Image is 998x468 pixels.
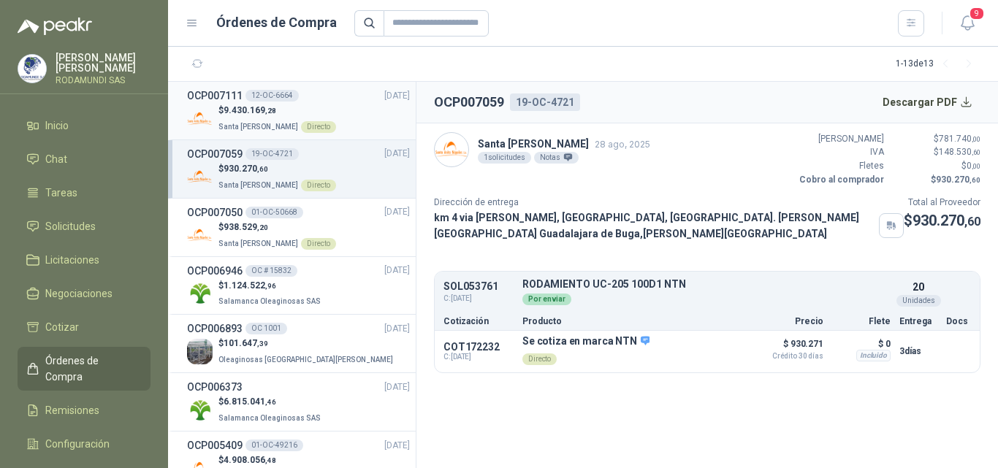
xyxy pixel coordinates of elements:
[796,159,884,173] p: Fletes
[218,220,336,234] p: $
[45,285,113,302] span: Negociaciones
[187,321,243,337] h3: OCP006893
[187,204,243,220] h3: OCP007050
[187,146,243,162] h3: OCP007059
[187,263,410,309] a: OCP006946OC # 15832[DATE] Company Logo$1.124.522,96Salamanca Oleaginosas SAS
[522,335,650,348] p: Se cotiza en marca NTN
[595,139,650,150] span: 28 ago, 2025
[435,133,468,166] img: Company Logo
[796,173,884,187] p: Cobro al comprador
[18,212,151,240] a: Solicitudes
[893,159,980,173] p: $
[187,339,213,364] img: Company Logo
[750,335,823,360] p: $ 930.271
[478,152,531,164] div: 1 solicitudes
[218,239,298,248] span: Santa [PERSON_NAME]
[893,132,980,146] p: $
[257,340,268,348] span: ,39
[45,402,99,418] span: Remisiones
[257,223,268,231] span: ,20
[18,55,46,83] img: Company Logo
[224,338,268,348] span: 101.647
[187,88,243,104] h3: OCP007111
[893,173,980,187] p: $
[954,10,980,37] button: 9
[265,398,276,406] span: ,46
[478,136,650,152] p: Santa [PERSON_NAME]
[522,353,557,365] div: Directo
[218,181,298,189] span: Santa [PERSON_NAME]
[18,430,151,458] a: Configuración
[384,205,410,219] span: [DATE]
[245,207,303,218] div: 01-OC-50668
[18,246,151,274] a: Licitaciones
[224,396,276,407] span: 6.815.041
[218,453,301,467] p: $
[224,455,276,465] span: 4.908.056
[899,342,937,360] p: 3 días
[18,280,151,307] a: Negociaciones
[187,204,410,250] a: OCP00705001-OC-50668[DATE] Company Logo$938.529,20Santa [PERSON_NAME]Directo
[218,414,321,422] span: Salamanca Oleaginosas SAS
[18,347,151,391] a: Órdenes de Compra
[218,356,393,364] span: Oleaginosas [GEOGRAPHIC_DATA][PERSON_NAME]
[443,353,514,361] span: C: [DATE]
[443,317,514,326] p: Cotización
[45,185,77,201] span: Tareas
[301,238,336,250] div: Directo
[245,90,299,101] div: 12-OC-6664
[970,176,980,184] span: ,60
[257,165,268,173] span: ,60
[187,223,213,248] img: Company Logo
[750,353,823,360] span: Crédito 30 días
[218,297,321,305] span: Salamanca Oleaginosas SAS
[964,215,980,229] span: ,60
[45,218,96,234] span: Solicitudes
[245,265,297,277] div: OC # 15832
[218,337,396,350] p: $
[893,145,980,159] p: $
[522,294,571,305] div: Por enviar
[218,123,298,131] span: Santa [PERSON_NAME]
[969,7,985,20] span: 9
[218,279,324,293] p: $
[972,135,980,143] span: ,00
[301,121,336,133] div: Directo
[218,104,336,118] p: $
[224,164,268,174] span: 930.270
[443,281,514,292] p: SOL053761
[187,379,410,425] a: OCP006373[DATE] Company Logo$6.815.041,46Salamanca Oleaginosas SAS
[224,105,276,115] span: 9.430.169
[796,132,884,146] p: [PERSON_NAME]
[384,264,410,277] span: [DATE]
[245,440,303,451] div: 01-OC-49216
[384,439,410,453] span: [DATE]
[187,379,243,395] h3: OCP006373
[384,380,410,394] span: [DATE]
[218,162,336,176] p: $
[946,317,971,326] p: Docs
[913,279,924,295] p: 20
[904,196,980,210] p: Total al Proveedor
[939,147,980,157] span: 148.530
[384,322,410,336] span: [DATE]
[245,148,299,160] div: 19-OC-4721
[45,151,67,167] span: Chat
[384,147,410,161] span: [DATE]
[187,164,213,190] img: Company Logo
[45,353,137,385] span: Órdenes de Compra
[856,350,891,361] div: Incluido
[218,395,324,409] p: $
[939,134,980,144] span: 781.740
[832,317,891,326] p: Flete
[45,436,110,452] span: Configuración
[301,180,336,191] div: Directo
[45,252,99,268] span: Licitaciones
[510,93,580,111] div: 19-OC-4721
[899,317,937,326] p: Entrega
[18,18,92,35] img: Logo peakr
[936,174,980,185] span: 930.270
[443,293,514,304] span: C: [DATE]
[522,279,891,290] p: RODAMIENTO UC-205 100D1 NTN
[187,106,213,131] img: Company Logo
